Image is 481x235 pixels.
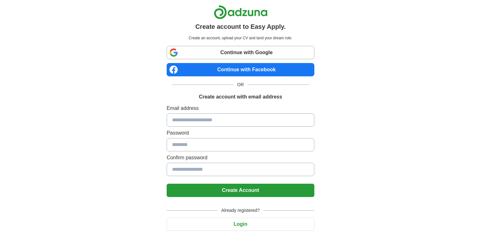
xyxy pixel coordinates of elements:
[167,221,314,227] a: Login
[167,218,314,231] button: Login
[214,5,268,19] img: Adzuna logo
[167,154,314,162] label: Confirm password
[195,22,286,31] h1: Create account to Easy Apply.
[167,63,314,76] a: Continue with Facebook
[233,81,248,88] span: OR
[168,35,313,41] p: Create an account, upload your CV and land your dream role.
[167,129,314,137] label: Password
[167,184,314,197] button: Create Account
[167,46,314,59] a: Continue with Google
[199,93,282,101] h1: Create account with email address
[167,105,314,112] label: Email address
[218,207,263,214] span: Already registered?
